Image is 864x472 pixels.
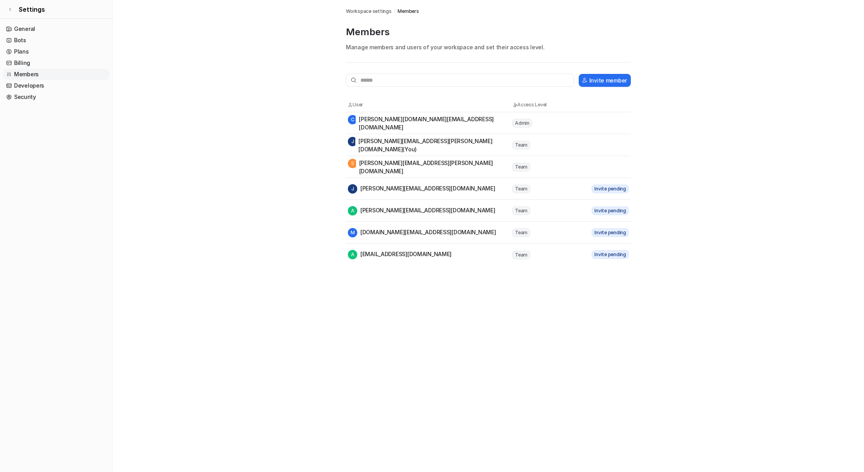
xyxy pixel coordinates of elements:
span: Invite pending [592,250,629,259]
span: Invite pending [592,228,629,237]
span: A [348,206,357,215]
img: Access Level [512,102,517,107]
div: [PERSON_NAME][EMAIL_ADDRESS][DOMAIN_NAME] [348,206,495,215]
div: [PERSON_NAME][EMAIL_ADDRESS][PERSON_NAME][DOMAIN_NAME] (You) [348,137,511,153]
th: User [347,101,512,109]
div: [PERSON_NAME][EMAIL_ADDRESS][DOMAIN_NAME] [348,184,495,194]
a: Members [3,69,109,80]
span: A [348,250,357,259]
a: Developers [3,80,109,91]
a: Billing [3,57,109,68]
div: [EMAIL_ADDRESS][DOMAIN_NAME] [348,250,452,259]
p: Members [346,26,631,38]
p: Manage members and users of your workspace and set their access level. [346,43,631,51]
span: Team [512,141,530,149]
span: Team [512,163,530,171]
span: Invite pending [592,206,629,215]
span: Team [512,251,530,259]
a: Workspace settings [346,8,392,15]
span: Team [512,185,530,193]
span: J [348,184,357,194]
div: [DOMAIN_NAME][EMAIL_ADDRESS][DOMAIN_NAME] [348,228,496,237]
span: / [394,8,396,15]
img: User [348,102,353,107]
button: Invite member [579,74,631,87]
span: J [348,137,357,146]
a: Security [3,92,109,102]
span: Team [512,228,530,237]
a: Plans [3,46,109,57]
a: Members [398,8,419,15]
span: Settings [19,5,45,14]
div: [PERSON_NAME][DOMAIN_NAME][EMAIL_ADDRESS][DOMAIN_NAME] [348,115,511,131]
div: [PERSON_NAME][EMAIL_ADDRESS][PERSON_NAME][DOMAIN_NAME] [348,159,511,175]
span: Invite pending [592,185,629,193]
span: Team [512,206,530,215]
span: Admin [512,119,532,127]
th: Access Level [512,101,582,109]
span: M [348,228,357,237]
a: General [3,23,109,34]
span: S [348,159,357,168]
span: C [348,115,357,124]
a: Bots [3,35,109,46]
